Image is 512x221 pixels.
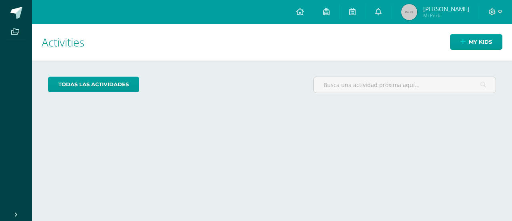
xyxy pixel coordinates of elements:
[42,24,502,61] h1: Activities
[469,34,492,49] span: My kids
[450,34,502,50] a: My kids
[314,77,496,93] input: Busca una actividad próxima aquí...
[423,12,469,19] span: Mi Perfil
[401,4,417,20] img: 45x45
[423,5,469,13] span: [PERSON_NAME]
[48,77,139,92] a: todas las Actividades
